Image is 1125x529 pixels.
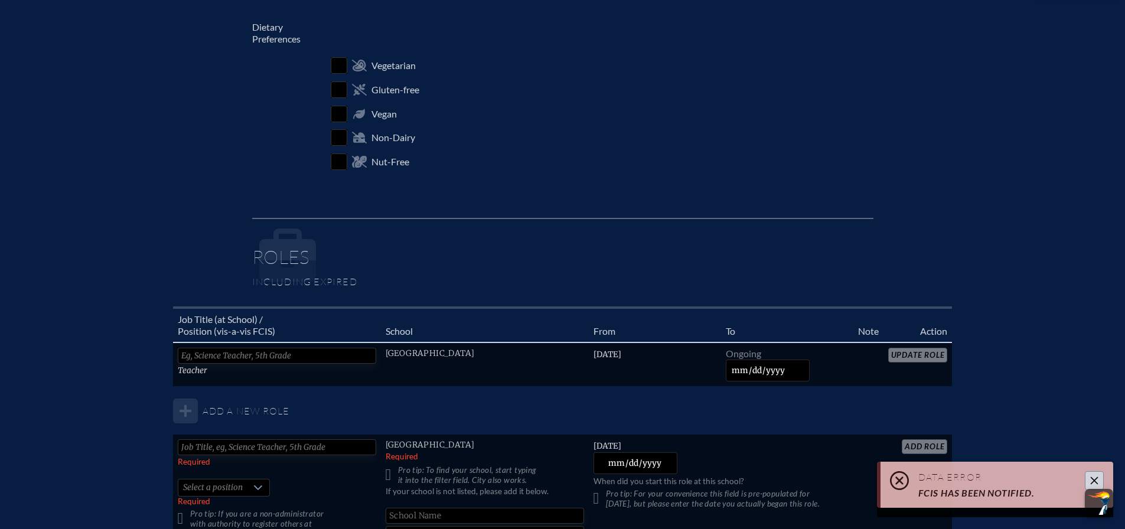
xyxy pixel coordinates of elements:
[386,465,584,485] p: Pro tip: To find your school, start typing it into the filter field. City also works.
[594,441,621,451] span: [DATE]
[371,108,397,120] span: Vegan
[371,84,419,96] span: Gluten-free
[371,156,409,168] span: Nut-Free
[252,21,301,45] label: Dietary Preferences
[1085,471,1104,490] button: Close
[381,308,589,342] th: School
[589,308,721,342] th: From
[173,308,381,342] th: Job Title (at School) / Position (vis-a-vis FCIS)
[178,439,376,455] input: Job Title, eg, Science Teacher, 5th Grade
[386,440,475,450] span: [GEOGRAPHIC_DATA]
[726,348,761,359] span: Ongoing
[386,452,418,462] label: Required
[594,489,849,509] p: Pro tip: For your convenience this field is pre-populated for [DATE], but please enter the date y...
[883,308,953,342] th: Action
[178,365,207,375] span: Teacher
[252,276,873,288] p: Including expired
[371,60,416,71] span: Vegetarian
[178,348,376,364] input: Eg, Science Teacher, 5th Grade
[178,497,210,506] span: Required
[1085,489,1113,517] button: Scroll Top
[918,471,981,483] span: Data Error
[594,350,621,360] span: [DATE]
[1087,491,1111,515] img: To the top
[594,476,849,486] p: When did you start this role at this school?
[252,247,873,276] h1: Roles
[386,348,475,358] span: [GEOGRAPHIC_DATA]
[721,308,853,342] th: To
[178,479,247,496] span: Select a position
[918,488,1085,498] div: FCIS has been notified.
[178,457,210,467] label: Required
[386,486,549,507] label: If your school is not listed, please add it below.
[371,132,415,143] span: Non-Dairy
[853,308,883,342] th: Note
[386,508,584,524] input: School Name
